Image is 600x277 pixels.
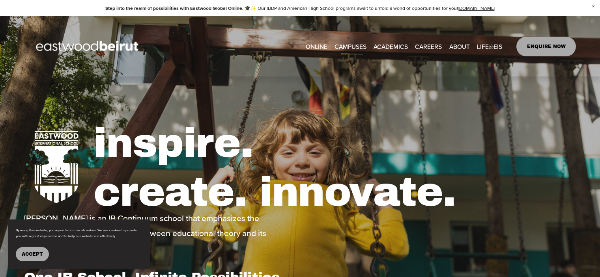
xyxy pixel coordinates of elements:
a: [DOMAIN_NAME] [458,5,495,11]
a: folder dropdown [449,40,470,52]
span: ABOUT [449,41,470,52]
a: folder dropdown [477,40,502,52]
span: Accept [22,251,43,257]
h1: inspire. create. innovate. [93,119,576,217]
span: LIFE@EIS [477,41,502,52]
span: ACADEMICS [374,41,408,52]
a: folder dropdown [335,40,366,52]
span: CAMPUSES [335,41,366,52]
a: ONLINE [306,40,327,52]
p: By using this website, you agree to our use of cookies. We use cookies to provide you with a grea... [16,227,142,239]
a: CAREERS [415,40,442,52]
section: Cookie banner [8,219,150,269]
img: EastwoodIS Global Site [24,26,153,67]
p: [PERSON_NAME] is an IB Continuum school that emphasizes the importance of bridging the gap betwee... [24,210,298,255]
a: ENQUIRE NOW [516,37,576,56]
a: folder dropdown [374,40,408,52]
button: Accept [16,247,49,261]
